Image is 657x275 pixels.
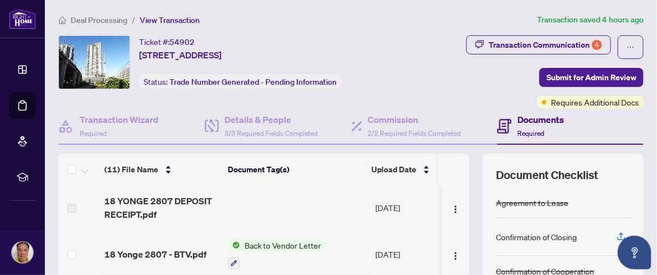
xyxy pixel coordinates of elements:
[71,15,127,25] span: Deal Processing
[139,35,195,48] div: Ticket #:
[80,129,107,137] span: Required
[592,40,602,50] div: 4
[104,247,206,261] span: 18 Yonge 2807 - BTV.pdf
[224,129,318,137] span: 3/3 Required Fields Completed
[224,113,318,126] h4: Details & People
[517,113,564,126] h4: Documents
[371,185,449,230] td: [DATE]
[104,194,219,221] span: 18 YONGE 2807 DEPOSIT RECEIPT.pdf
[80,113,159,126] h4: Transaction Wizard
[228,239,325,269] button: Status IconBack to Vendor Letter
[132,13,135,26] li: /
[139,74,341,89] div: Status:
[368,113,461,126] h4: Commission
[368,129,461,137] span: 2/2 Required Fields Completed
[496,196,568,209] div: Agreement to Lease
[223,154,367,185] th: Document Tag(s)
[539,68,644,87] button: Submit for Admin Review
[228,239,240,251] img: Status Icon
[240,239,325,251] span: Back to Vendor Letter
[517,129,544,137] span: Required
[371,163,416,176] span: Upload Date
[367,154,445,185] th: Upload Date
[496,167,598,183] span: Document Checklist
[12,242,33,263] img: Profile Icon
[100,154,223,185] th: (11) File Name
[59,36,130,89] img: IMG-C12340867_1.jpg
[140,15,200,25] span: View Transaction
[451,251,460,260] img: Logo
[447,245,465,263] button: Logo
[618,236,651,269] button: Open asap
[537,13,644,26] article: Transaction saved 4 hours ago
[551,96,639,108] span: Requires Additional Docs
[451,205,460,214] img: Logo
[169,77,337,87] span: Trade Number Generated - Pending Information
[489,36,602,54] div: Transaction Communication
[9,8,36,29] img: logo
[139,48,222,62] span: [STREET_ADDRESS]
[496,231,577,243] div: Confirmation of Closing
[169,37,195,47] span: 54902
[546,68,636,86] span: Submit for Admin Review
[447,199,465,217] button: Logo
[104,163,158,176] span: (11) File Name
[466,35,611,54] button: Transaction Communication4
[58,16,66,24] span: home
[627,43,635,51] span: ellipsis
